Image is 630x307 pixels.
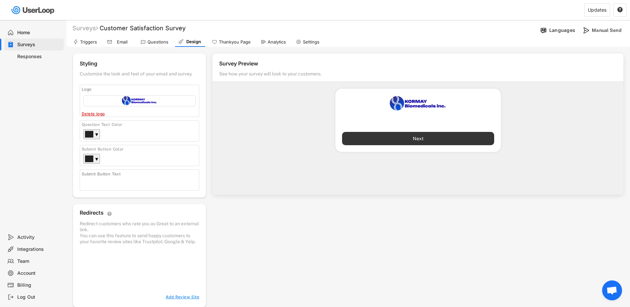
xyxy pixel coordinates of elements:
[17,30,61,36] div: Home
[17,42,61,48] div: Surveys
[82,122,123,128] div: Question Text Color
[17,294,61,300] div: Log Out
[17,258,61,264] div: Team
[147,39,168,45] div: Questions
[540,27,547,34] img: Language%20Icon.svg
[219,39,251,45] div: Thankyou Page
[342,132,494,145] button: Next
[100,25,186,32] font: Customer Satisfaction Survey
[17,282,61,288] div: Billing
[80,209,104,218] div: Redirects
[82,147,124,152] div: Submit Button Color
[161,294,199,300] div: Add Review Site
[17,270,61,276] div: Account
[95,156,98,163] div: ▼
[82,111,178,117] div: Delete logo
[82,87,199,92] div: Logo
[219,71,321,80] div: See how your survey will look to your customers.
[17,246,61,253] div: Integrations
[80,39,97,45] div: Triggers
[268,39,286,45] div: Analytics
[114,39,131,45] div: Email
[95,132,98,138] div: ▼
[617,7,623,13] button: 
[82,171,121,177] div: Submit Button Text
[17,234,61,241] div: Activity
[592,27,625,33] div: Manual Send
[80,71,199,80] div: Customize the look and feel of your email and survey.
[549,27,575,33] div: Languages
[303,39,319,45] div: Settings
[588,8,606,12] div: Updates
[107,211,112,216] button: 
[17,53,61,60] div: Responses
[385,95,451,112] img: logo.jpg
[80,221,199,245] div: Redirect customers who rate you as Great to an external link. You can use this feature to send ha...
[72,24,98,32] div: Surveys
[219,60,623,69] div: Survey Preview
[10,3,57,17] img: userloop-logo-01.svg
[602,280,622,300] a: Open chat
[185,39,202,45] div: Design
[80,60,199,69] div: Styling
